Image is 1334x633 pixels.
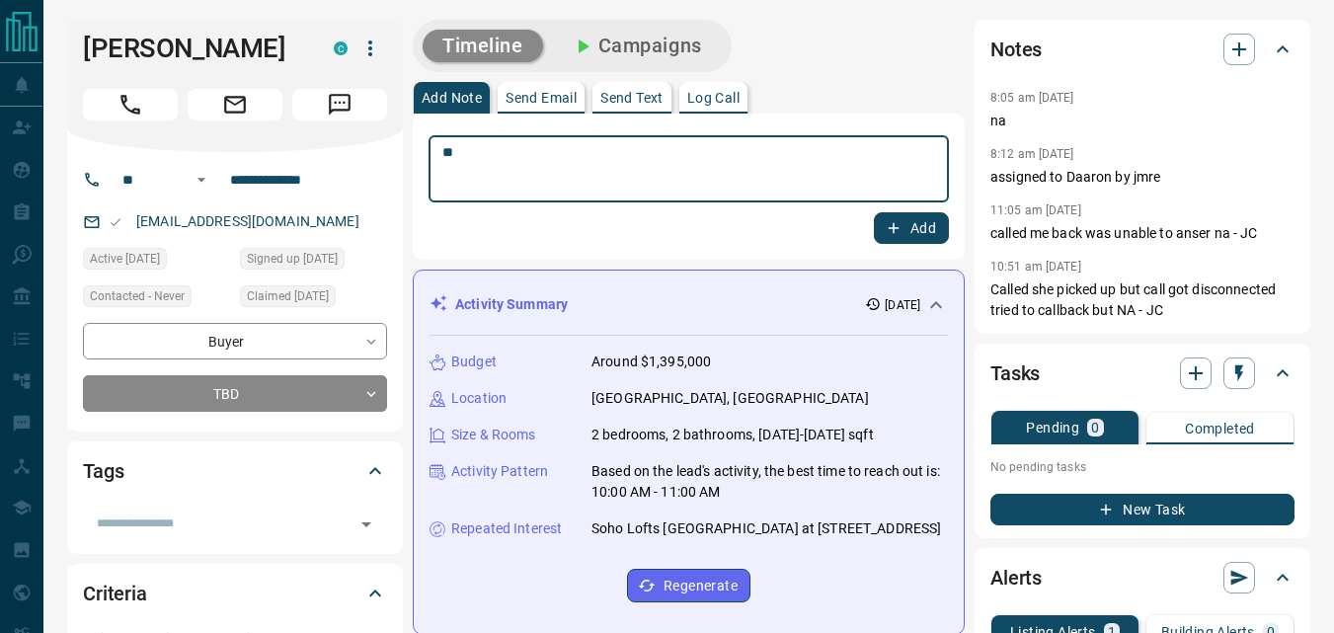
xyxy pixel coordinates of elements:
[990,111,1295,131] p: na
[423,30,543,62] button: Timeline
[190,168,213,192] button: Open
[591,425,874,445] p: 2 bedrooms, 2 bathrooms, [DATE]-[DATE] sqft
[240,248,387,276] div: Fri Feb 21 2025
[188,89,282,120] span: Email
[83,447,387,495] div: Tags
[591,388,869,409] p: [GEOGRAPHIC_DATA], [GEOGRAPHIC_DATA]
[990,167,1295,188] p: assigned to Daaron by jmre
[990,350,1295,397] div: Tasks
[451,461,548,482] p: Activity Pattern
[451,425,536,445] p: Size & Rooms
[422,91,482,105] p: Add Note
[990,26,1295,73] div: Notes
[90,286,185,306] span: Contacted - Never
[83,33,304,64] h1: [PERSON_NAME]
[451,352,497,372] p: Budget
[990,562,1042,593] h2: Alerts
[451,388,507,409] p: Location
[990,260,1081,274] p: 10:51 am [DATE]
[687,91,740,105] p: Log Call
[506,91,577,105] p: Send Email
[353,511,380,538] button: Open
[1026,421,1079,435] p: Pending
[430,286,948,323] div: Activity Summary[DATE]
[240,285,387,313] div: Fri Feb 21 2025
[83,375,387,412] div: TBD
[451,518,562,539] p: Repeated Interest
[591,461,948,503] p: Based on the lead's activity, the best time to reach out is: 10:00 AM - 11:00 AM
[591,518,941,539] p: Soho Lofts [GEOGRAPHIC_DATA] at [STREET_ADDRESS]
[83,455,123,487] h2: Tags
[990,357,1040,389] h2: Tasks
[90,249,160,269] span: Active [DATE]
[136,213,359,229] a: [EMAIL_ADDRESS][DOMAIN_NAME]
[591,352,711,372] p: Around $1,395,000
[83,248,230,276] div: Fri Feb 21 2025
[455,294,568,315] p: Activity Summary
[83,323,387,359] div: Buyer
[990,91,1074,105] p: 8:05 am [DATE]
[109,215,122,229] svg: Email Valid
[990,554,1295,601] div: Alerts
[600,91,664,105] p: Send Text
[247,249,338,269] span: Signed up [DATE]
[990,494,1295,525] button: New Task
[1185,422,1255,435] p: Completed
[1091,421,1099,435] p: 0
[990,223,1295,244] p: called me back was unable to anser na - JC
[885,296,920,314] p: [DATE]
[83,578,147,609] h2: Criteria
[627,569,750,602] button: Regenerate
[334,41,348,55] div: condos.ca
[990,452,1295,482] p: No pending tasks
[292,89,387,120] span: Message
[247,286,329,306] span: Claimed [DATE]
[990,279,1295,321] p: Called she picked up but call got disconnected tried to callback but NA - JC
[874,212,949,244] button: Add
[990,147,1074,161] p: 8:12 am [DATE]
[990,203,1081,217] p: 11:05 am [DATE]
[83,570,387,617] div: Criteria
[990,34,1042,65] h2: Notes
[551,30,722,62] button: Campaigns
[83,89,178,120] span: Call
